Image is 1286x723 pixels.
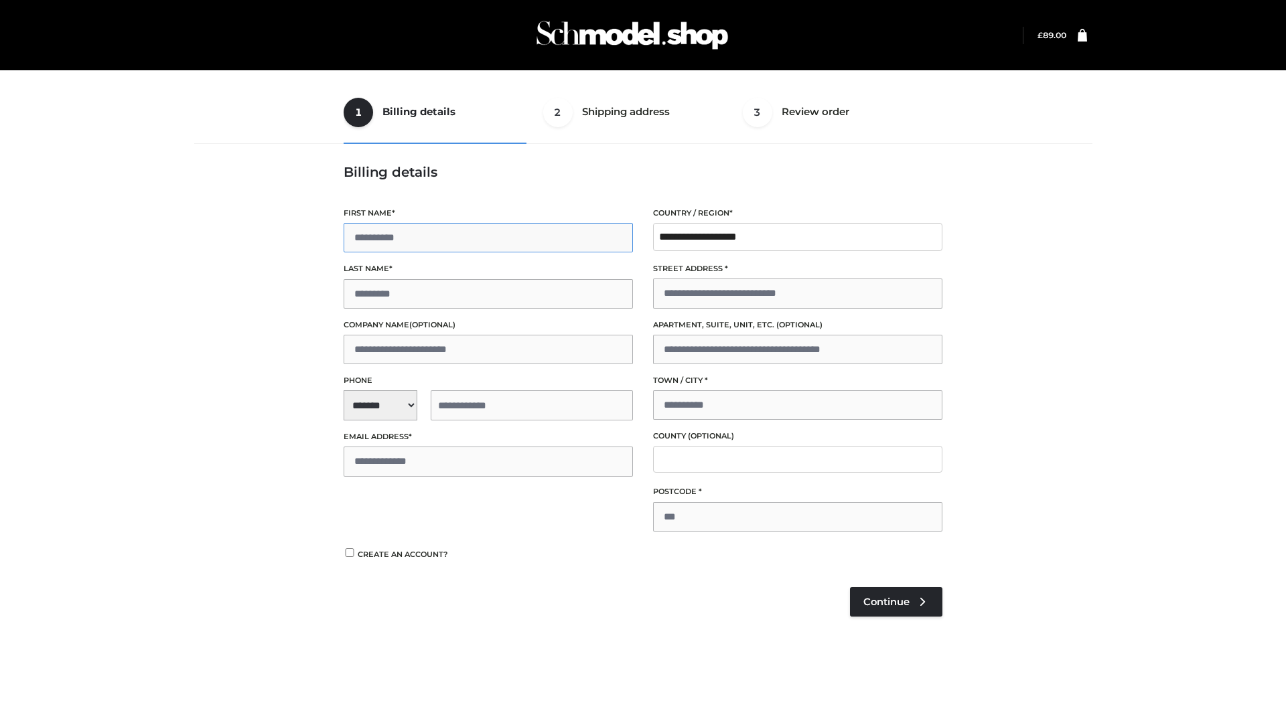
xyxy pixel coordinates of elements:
label: Country / Region [653,207,942,220]
bdi: 89.00 [1038,30,1066,40]
span: (optional) [776,320,823,329]
h3: Billing details [344,164,942,180]
input: Create an account? [344,548,356,557]
label: Town / City [653,374,942,387]
span: £ [1038,30,1043,40]
img: Schmodel Admin 964 [532,9,733,62]
label: County [653,430,942,443]
label: Apartment, suite, unit, etc. [653,319,942,331]
label: Postcode [653,485,942,498]
a: Continue [850,587,942,617]
span: Create an account? [358,550,448,559]
span: (optional) [409,320,455,329]
span: Continue [863,596,910,608]
label: Company name [344,319,633,331]
label: Email address [344,430,633,443]
a: £89.00 [1038,30,1066,40]
label: First name [344,207,633,220]
label: Street address [653,262,942,275]
label: Last name [344,262,633,275]
span: (optional) [688,431,734,440]
label: Phone [344,374,633,387]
